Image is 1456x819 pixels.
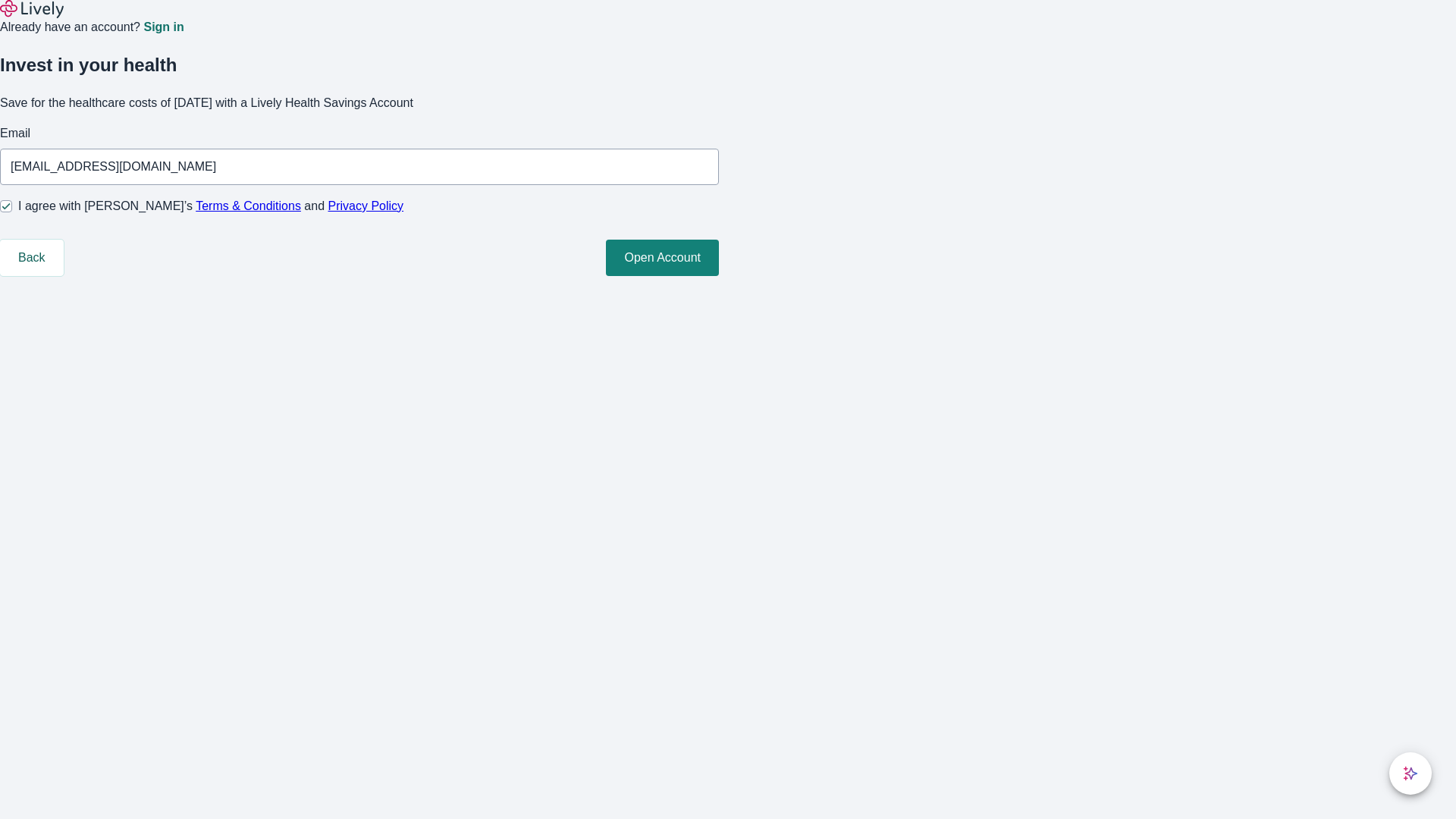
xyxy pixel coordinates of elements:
button: chat [1389,752,1432,795]
svg: Lively AI Assistant [1403,766,1418,781]
a: Terms & Conditions [196,199,301,212]
span: I agree with [PERSON_NAME]’s and [18,197,403,215]
a: Sign in [143,21,184,33]
button: Open Account [606,240,719,276]
a: Privacy Policy [328,199,404,212]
